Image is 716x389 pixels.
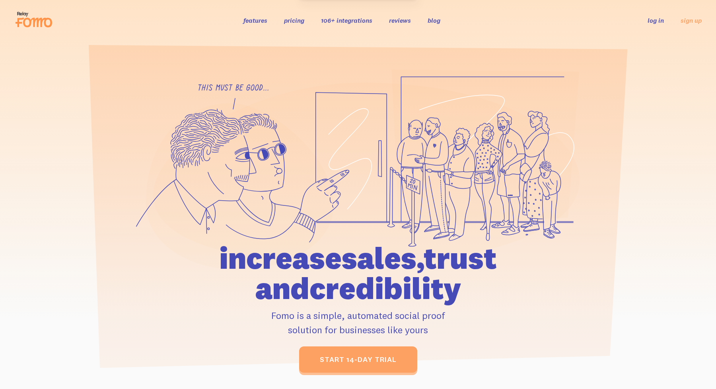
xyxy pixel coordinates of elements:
[174,243,542,303] h1: increase sales, trust and credibility
[428,16,440,24] a: blog
[243,16,267,24] a: features
[389,16,411,24] a: reviews
[174,308,542,337] p: Fomo is a simple, automated social proof solution for businesses like yours
[648,16,664,24] a: log in
[321,16,372,24] a: 106+ integrations
[284,16,304,24] a: pricing
[681,16,702,25] a: sign up
[299,346,417,373] a: start 14-day trial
